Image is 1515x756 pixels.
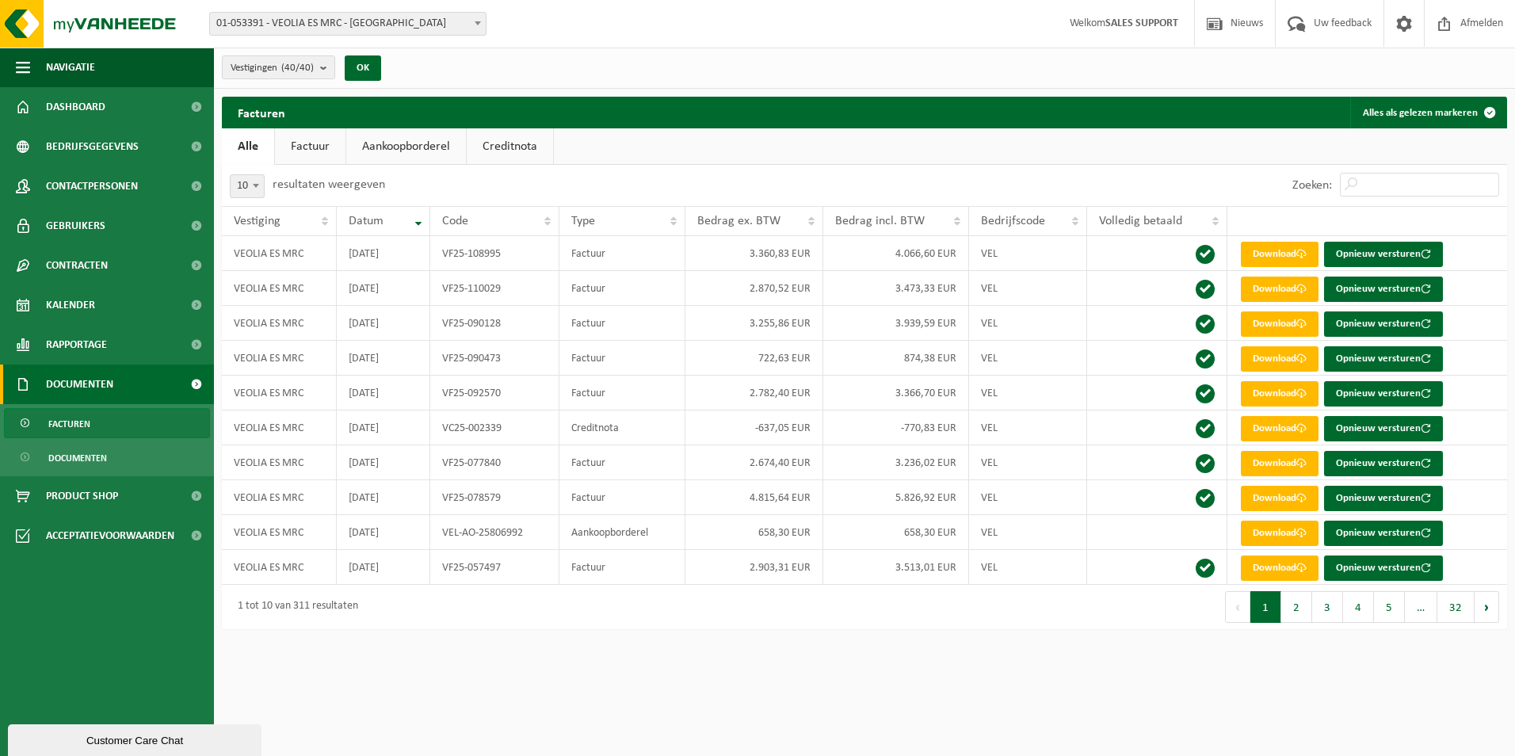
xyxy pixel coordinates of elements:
td: [DATE] [337,445,430,480]
td: Factuur [559,306,685,341]
a: Download [1241,381,1318,407]
span: Contactpersonen [46,166,138,206]
button: Previous [1225,591,1250,623]
td: VEL [969,236,1086,271]
td: VEL [969,306,1086,341]
span: Bedrag ex. BTW [697,215,780,227]
a: Download [1241,486,1318,511]
td: VEL [969,515,1086,550]
td: VF25-078579 [430,480,560,515]
button: 1 [1250,591,1281,623]
td: VF25-090128 [430,306,560,341]
button: 5 [1374,591,1405,623]
button: Opnieuw versturen [1324,242,1443,267]
span: Contracten [46,246,108,285]
span: 01-053391 - VEOLIA ES MRC - ANTWERPEN [210,13,486,35]
span: Datum [349,215,384,227]
label: resultaten weergeven [273,178,385,191]
button: Opnieuw versturen [1324,277,1443,302]
td: VEOLIA ES MRC [222,480,337,515]
td: VEL [969,376,1086,410]
td: 2.870,52 EUR [685,271,823,306]
td: VF25-108995 [430,236,560,271]
a: Download [1241,416,1318,441]
td: VF25-090473 [430,341,560,376]
td: Creditnota [559,410,685,445]
td: VEOLIA ES MRC [222,410,337,445]
td: Aankoopborderel [559,515,685,550]
td: VEOLIA ES MRC [222,271,337,306]
span: 10 [231,175,264,197]
td: Factuur [559,376,685,410]
td: VF25-110029 [430,271,560,306]
label: Zoeken: [1292,179,1332,192]
td: VEL-AO-25806992 [430,515,560,550]
td: Factuur [559,550,685,585]
span: Rapportage [46,325,107,365]
button: Opnieuw versturen [1324,416,1443,441]
span: Facturen [48,409,90,439]
td: VEOLIA ES MRC [222,515,337,550]
span: Navigatie [46,48,95,87]
a: Aankoopborderel [346,128,466,165]
td: [DATE] [337,341,430,376]
span: Bedrag incl. BTW [835,215,925,227]
span: … [1405,591,1437,623]
a: Download [1241,311,1318,337]
td: VEL [969,480,1086,515]
td: 874,38 EUR [823,341,969,376]
button: 2 [1281,591,1312,623]
td: [DATE] [337,376,430,410]
td: VEL [969,271,1086,306]
td: VF25-057497 [430,550,560,585]
a: Documenten [4,442,210,472]
a: Creditnota [467,128,553,165]
button: Opnieuw versturen [1324,381,1443,407]
span: Kalender [46,285,95,325]
span: Product Shop [46,476,118,516]
td: 3.236,02 EUR [823,445,969,480]
span: Bedrijfsgegevens [46,127,139,166]
strong: SALES SUPPORT [1105,17,1178,29]
a: Download [1241,556,1318,581]
iframe: chat widget [8,721,265,756]
a: Factuur [275,128,345,165]
button: 32 [1437,591,1475,623]
span: Dashboard [46,87,105,127]
td: 4.066,60 EUR [823,236,969,271]
td: VEL [969,410,1086,445]
div: 1 tot 10 van 311 resultaten [230,593,358,621]
td: Factuur [559,236,685,271]
span: Vestigingen [231,56,314,80]
td: Factuur [559,480,685,515]
td: 3.473,33 EUR [823,271,969,306]
a: Download [1241,521,1318,546]
td: 2.782,40 EUR [685,376,823,410]
td: [DATE] [337,550,430,585]
td: 658,30 EUR [685,515,823,550]
td: VEL [969,341,1086,376]
td: 722,63 EUR [685,341,823,376]
td: VEOLIA ES MRC [222,376,337,410]
td: 2.903,31 EUR [685,550,823,585]
td: 3.939,59 EUR [823,306,969,341]
button: Vestigingen(40/40) [222,55,335,79]
span: Type [571,215,595,227]
td: Factuur [559,445,685,480]
button: Alles als gelezen markeren [1350,97,1505,128]
td: [DATE] [337,515,430,550]
a: Facturen [4,408,210,438]
button: 3 [1312,591,1343,623]
td: VEOLIA ES MRC [222,236,337,271]
span: 10 [230,174,265,198]
button: Next [1475,591,1499,623]
span: Code [442,215,468,227]
td: 2.674,40 EUR [685,445,823,480]
button: 4 [1343,591,1374,623]
span: Acceptatievoorwaarden [46,516,174,556]
td: -637,05 EUR [685,410,823,445]
td: 4.815,64 EUR [685,480,823,515]
span: Gebruikers [46,206,105,246]
td: [DATE] [337,271,430,306]
td: 3.255,86 EUR [685,306,823,341]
